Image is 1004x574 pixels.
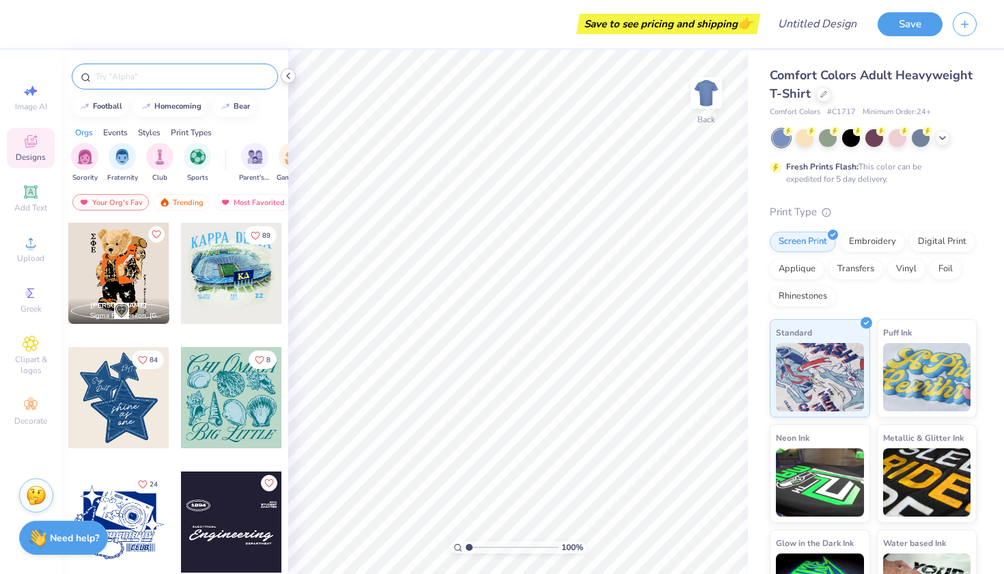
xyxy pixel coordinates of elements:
[184,143,211,183] div: filter for Sports
[261,475,277,491] button: Like
[150,357,158,364] span: 84
[883,343,971,411] img: Puff Ink
[15,101,47,112] span: Image AI
[266,357,270,364] span: 8
[17,253,44,264] span: Upload
[93,102,122,110] div: football
[107,173,138,183] span: Fraternity
[770,204,977,220] div: Print Type
[71,143,98,183] div: filter for Sorority
[247,149,263,165] img: Parent's Weekend Image
[883,430,964,445] span: Metallic & Glitter Ink
[786,161,859,172] strong: Fresh Prints Flash:
[187,173,208,183] span: Sports
[828,259,883,279] div: Transfers
[277,143,308,183] div: filter for Game Day
[79,102,90,111] img: trend_line.gif
[14,415,47,426] span: Decorate
[171,126,212,139] div: Print Types
[71,143,98,183] button: filter button
[693,79,720,107] img: Back
[776,325,812,340] span: Standard
[94,70,269,83] input: Try "Alpha"
[103,126,128,139] div: Events
[16,152,46,163] span: Designs
[107,143,138,183] button: filter button
[930,259,962,279] div: Foil
[883,448,971,517] img: Metallic & Glitter Ink
[90,311,164,321] span: Sigma Phi Epsilon, [GEOGRAPHIC_DATA][US_STATE]
[14,202,47,213] span: Add Text
[220,197,231,207] img: most_fav.gif
[285,149,301,165] img: Game Day Image
[561,541,583,553] span: 100 %
[883,325,912,340] span: Puff Ink
[767,10,867,38] input: Untitled Design
[262,232,270,239] span: 89
[776,448,864,517] img: Neon Ink
[277,143,308,183] button: filter button
[887,259,925,279] div: Vinyl
[239,173,270,183] span: Parent's Weekend
[770,232,836,252] div: Screen Print
[146,143,173,183] button: filter button
[190,149,206,165] img: Sports Image
[107,143,138,183] div: filter for Fraternity
[77,149,93,165] img: Sorority Image
[72,173,98,183] span: Sorority
[150,481,158,488] span: 24
[277,173,308,183] span: Game Day
[138,126,161,139] div: Styles
[148,226,165,243] button: Like
[79,197,89,207] img: most_fav.gif
[153,194,210,210] div: Trending
[239,143,270,183] button: filter button
[214,194,291,210] div: Most Favorited
[7,354,55,376] span: Clipart & logos
[234,102,250,110] div: bear
[776,343,864,411] img: Standard
[840,232,905,252] div: Embroidery
[776,536,854,550] span: Glow in the Dark Ink
[50,532,99,545] strong: Need help?
[863,107,931,118] span: Minimum Order: 24 +
[786,161,954,185] div: This color can be expedited for 5 day delivery.
[75,126,93,139] div: Orgs
[827,107,856,118] span: # C1717
[90,301,147,310] span: [PERSON_NAME]
[141,102,152,111] img: trend_line.gif
[770,67,973,102] span: Comfort Colors Adult Heavyweight T-Shirt
[152,149,167,165] img: Club Image
[878,12,943,36] button: Save
[115,149,130,165] img: Fraternity Image
[249,351,277,369] button: Like
[770,259,824,279] div: Applique
[738,15,753,31] span: 👉
[132,475,164,493] button: Like
[159,197,170,207] img: trending.gif
[20,303,42,314] span: Greek
[909,232,975,252] div: Digital Print
[697,113,715,126] div: Back
[580,14,757,34] div: Save to see pricing and shipping
[72,96,128,117] button: football
[184,143,211,183] button: filter button
[883,536,946,550] span: Water based Ink
[212,96,256,117] button: bear
[154,102,201,110] div: homecoming
[133,96,208,117] button: homecoming
[72,194,149,210] div: Your Org's Fav
[770,286,836,307] div: Rhinestones
[146,143,173,183] div: filter for Club
[245,226,277,245] button: Like
[132,351,164,369] button: Like
[220,102,231,111] img: trend_line.gif
[770,107,820,118] span: Comfort Colors
[776,430,809,445] span: Neon Ink
[239,143,270,183] div: filter for Parent's Weekend
[152,173,167,183] span: Club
